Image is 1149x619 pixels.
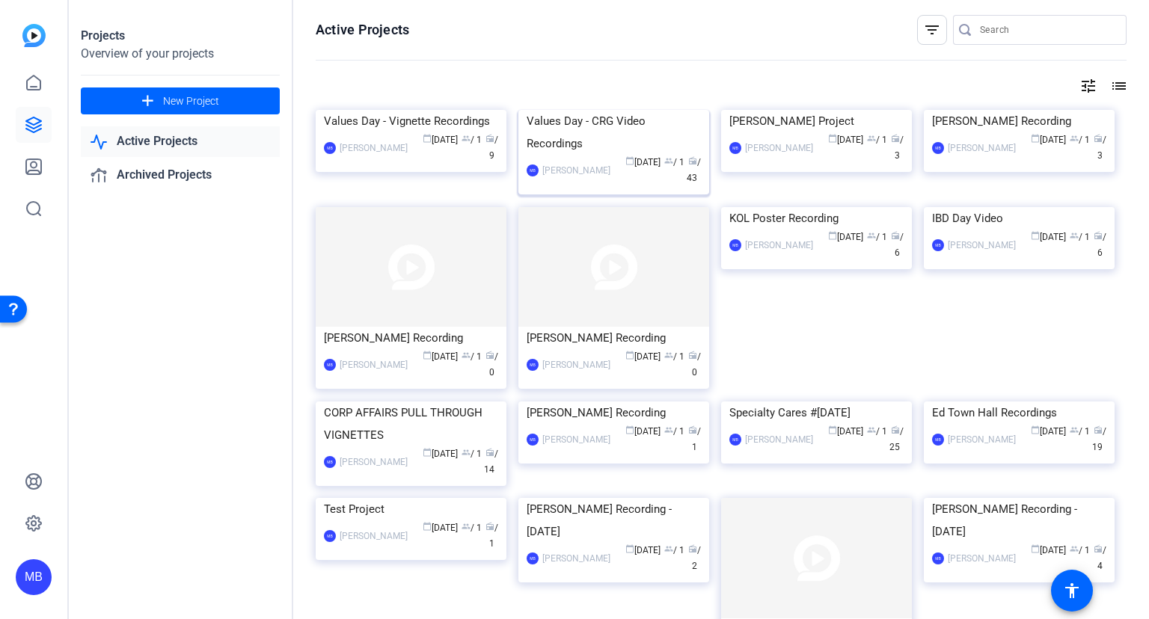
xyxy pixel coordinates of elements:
span: radio [891,231,900,240]
span: calendar_today [423,134,432,143]
span: / 3 [1094,135,1106,161]
span: calendar_today [423,448,432,457]
span: radio [485,351,494,360]
span: radio [485,134,494,143]
span: [DATE] [423,523,458,533]
span: [DATE] [828,426,863,437]
div: MB [729,239,741,251]
div: [PERSON_NAME] Project [729,110,904,132]
a: Active Projects [81,126,280,157]
span: radio [891,425,900,434]
span: / 0 [688,351,701,378]
div: MB [729,434,741,446]
span: calendar_today [625,156,634,165]
span: group [664,156,673,165]
div: MB [324,530,336,542]
div: IBD Day Video [932,207,1106,230]
span: group [1070,231,1079,240]
div: [PERSON_NAME] [745,141,813,155]
span: / 14 [484,449,498,475]
span: group [462,448,471,457]
h1: Active Projects [316,21,409,39]
span: calendar_today [828,134,837,143]
span: / 1 [867,426,887,437]
div: [PERSON_NAME] [340,455,408,469]
span: [DATE] [1031,545,1066,555]
span: group [867,134,876,143]
div: Test Project [324,498,498,520]
div: MB [932,552,944,564]
div: KOL Poster Recording [729,207,904,230]
span: group [664,351,673,360]
span: group [664,425,673,434]
span: / 0 [485,351,498,378]
span: calendar_today [828,425,837,434]
span: / 1 [462,351,482,362]
div: MB [16,559,52,595]
input: Search [980,21,1115,39]
div: [PERSON_NAME] Recording [527,401,701,424]
span: radio [688,425,697,434]
span: / 1 [688,426,701,452]
div: [PERSON_NAME] Recording - [DATE] [527,498,701,543]
div: [PERSON_NAME] [948,141,1016,155]
span: calendar_today [1031,544,1040,553]
span: [DATE] [625,351,661,362]
div: Values Day - Vignette Recordings [324,110,498,132]
span: / 9 [485,135,498,161]
div: Ed Town Hall Recordings [932,401,1106,424]
div: Projects [81,27,280,45]
span: [DATE] [828,232,863,242]
span: / 1 [664,351,684,362]
span: calendar_today [423,522,432,531]
span: group [867,425,876,434]
div: [PERSON_NAME] [745,238,813,253]
span: / 4 [1094,545,1106,571]
div: [PERSON_NAME] [340,357,408,372]
span: [DATE] [423,135,458,145]
div: MB [527,359,539,371]
div: [PERSON_NAME] Recording - [DATE] [932,498,1106,543]
span: New Project [163,93,219,109]
span: [DATE] [625,157,661,167]
span: calendar_today [625,425,634,434]
span: [DATE] [423,449,458,459]
span: radio [1094,231,1103,240]
span: [DATE] [625,426,661,437]
span: / 43 [687,157,701,183]
span: radio [688,544,697,553]
a: Archived Projects [81,160,280,191]
div: MB [527,164,539,176]
span: radio [1094,134,1103,143]
div: Values Day - CRG Video Recordings [527,110,701,155]
span: calendar_today [1031,425,1040,434]
span: [DATE] [423,351,458,362]
span: / 2 [688,545,701,571]
div: MB [729,142,741,154]
div: [PERSON_NAME] [542,432,610,447]
span: / 1 [1070,426,1090,437]
span: radio [485,448,494,457]
span: group [462,351,471,360]
span: / 3 [891,135,904,161]
div: MB [932,434,944,446]
div: [PERSON_NAME] [948,551,1016,566]
span: / 1 [485,523,498,549]
span: radio [1094,544,1103,553]
div: MB [527,434,539,446]
span: radio [688,156,697,165]
div: [PERSON_NAME] [542,551,610,566]
span: / 1 [664,545,684,555]
span: calendar_today [423,351,432,360]
span: / 1 [867,135,887,145]
span: group [664,544,673,553]
span: group [1070,425,1079,434]
span: / 6 [891,232,904,258]
span: group [867,231,876,240]
div: [PERSON_NAME] [948,238,1016,253]
span: / 1 [462,523,482,533]
div: [PERSON_NAME] [340,529,408,543]
span: calendar_today [1031,231,1040,240]
span: [DATE] [625,545,661,555]
div: [PERSON_NAME] [542,357,610,372]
